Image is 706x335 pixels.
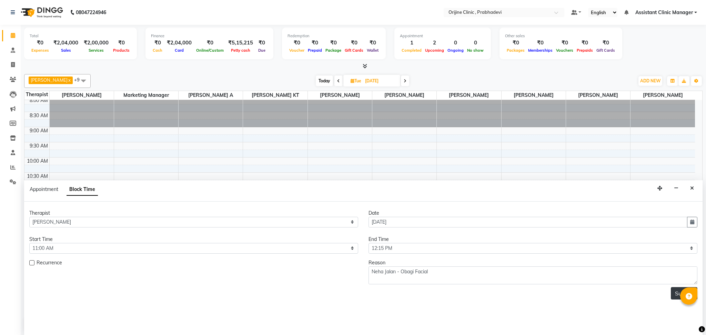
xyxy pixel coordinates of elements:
[51,39,81,47] div: ₹2,04,000
[26,158,49,165] div: 10:00 AM
[288,48,306,53] span: Voucher
[37,259,62,268] span: Recurrence
[26,173,49,180] div: 10:30 AM
[256,48,267,53] span: Due
[363,76,397,86] input: 2025-10-07
[225,39,256,47] div: ₹5,15,215
[28,142,49,150] div: 9:30 AM
[111,48,131,53] span: Products
[324,48,343,53] span: Package
[194,48,225,53] span: Online/Custom
[349,78,363,83] span: Tue
[554,48,575,53] span: Vouchers
[306,39,324,47] div: ₹0
[114,91,178,100] span: Marketing Manager
[81,39,111,47] div: ₹2,00,000
[151,33,268,39] div: Finance
[194,39,225,47] div: ₹0
[87,48,105,53] span: Services
[29,210,358,217] div: Therapist
[306,48,324,53] span: Prepaid
[30,186,58,192] span: Appointment
[575,39,595,47] div: ₹0
[29,236,358,243] div: Start Time
[173,48,185,53] span: Card
[526,48,554,53] span: Memberships
[437,91,501,100] span: [PERSON_NAME]
[505,48,526,53] span: Packages
[369,217,687,227] input: yyyy-mm-dd
[111,39,131,47] div: ₹0
[343,48,365,53] span: Gift Cards
[526,39,554,47] div: ₹0
[164,39,194,47] div: ₹2,04,000
[595,48,617,53] span: Gift Cards
[423,39,446,47] div: 2
[179,91,243,100] span: [PERSON_NAME] A
[28,112,49,119] div: 8:30 AM
[638,76,662,86] button: ADD NEW
[554,39,575,47] div: ₹0
[400,33,485,39] div: Appointment
[316,75,333,86] span: Today
[505,33,617,39] div: Other sales
[24,91,49,98] div: Therapist
[343,39,365,47] div: ₹0
[28,97,49,104] div: 8:00 AM
[595,39,617,47] div: ₹0
[369,236,697,243] div: End Time
[446,39,465,47] div: 0
[308,91,372,100] span: [PERSON_NAME]
[59,48,73,53] span: Sales
[446,48,465,53] span: Ongoing
[566,91,630,100] span: [PERSON_NAME]
[18,3,65,22] img: logo
[30,39,51,47] div: ₹0
[31,77,68,83] span: [PERSON_NAME]
[502,91,566,100] span: [PERSON_NAME]
[640,78,660,83] span: ADD NEW
[631,91,695,100] span: [PERSON_NAME]
[76,3,106,22] b: 08047224946
[288,33,380,39] div: Redemption
[256,39,268,47] div: ₹0
[28,127,49,134] div: 9:00 AM
[151,39,164,47] div: ₹0
[505,39,526,47] div: ₹0
[635,9,693,16] span: Assistant Clinic Manager
[687,183,697,194] button: Close
[68,77,71,83] a: x
[465,39,485,47] div: 0
[400,48,423,53] span: Completed
[400,39,423,47] div: 1
[671,287,697,300] button: Submit
[30,48,51,53] span: Expenses
[575,48,595,53] span: Prepaids
[365,39,380,47] div: ₹0
[50,91,114,100] span: [PERSON_NAME]
[465,48,485,53] span: No show
[365,48,380,53] span: Wallet
[243,91,307,100] span: [PERSON_NAME] KT
[151,48,164,53] span: Cash
[67,183,98,196] span: Block Time
[369,259,697,266] div: Reason
[229,48,252,53] span: Petty cash
[372,91,436,100] span: [PERSON_NAME]
[324,39,343,47] div: ₹0
[369,210,697,217] div: Date
[423,48,446,53] span: Upcoming
[74,77,85,82] span: +9
[30,33,131,39] div: Total
[288,39,306,47] div: ₹0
